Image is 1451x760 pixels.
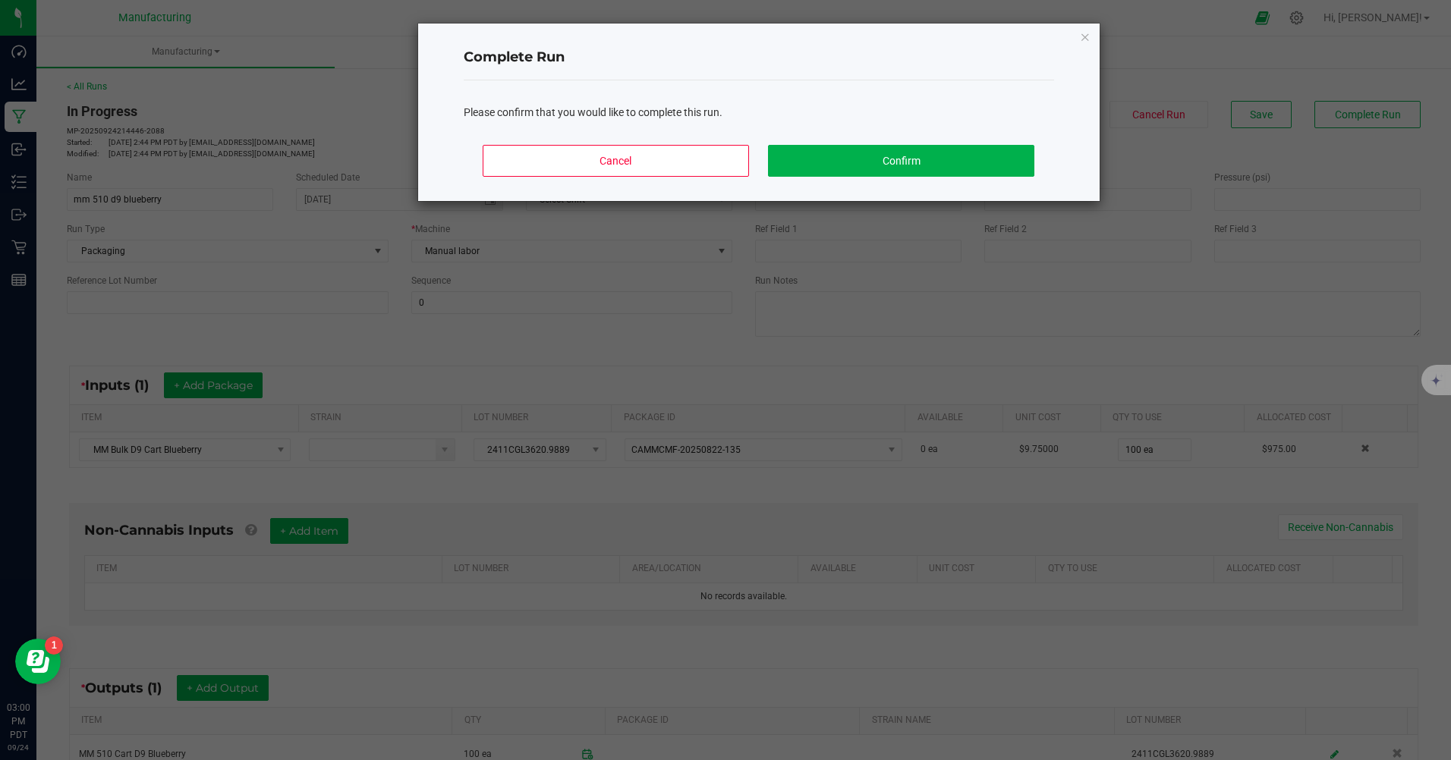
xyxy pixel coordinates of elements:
[45,636,63,655] iframe: Resource center unread badge
[483,145,748,177] button: Cancel
[464,105,1054,121] div: Please confirm that you would like to complete this run.
[1080,27,1091,46] button: Close
[768,145,1034,177] button: Confirm
[15,639,61,684] iframe: Resource center
[464,48,1054,68] h4: Complete Run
